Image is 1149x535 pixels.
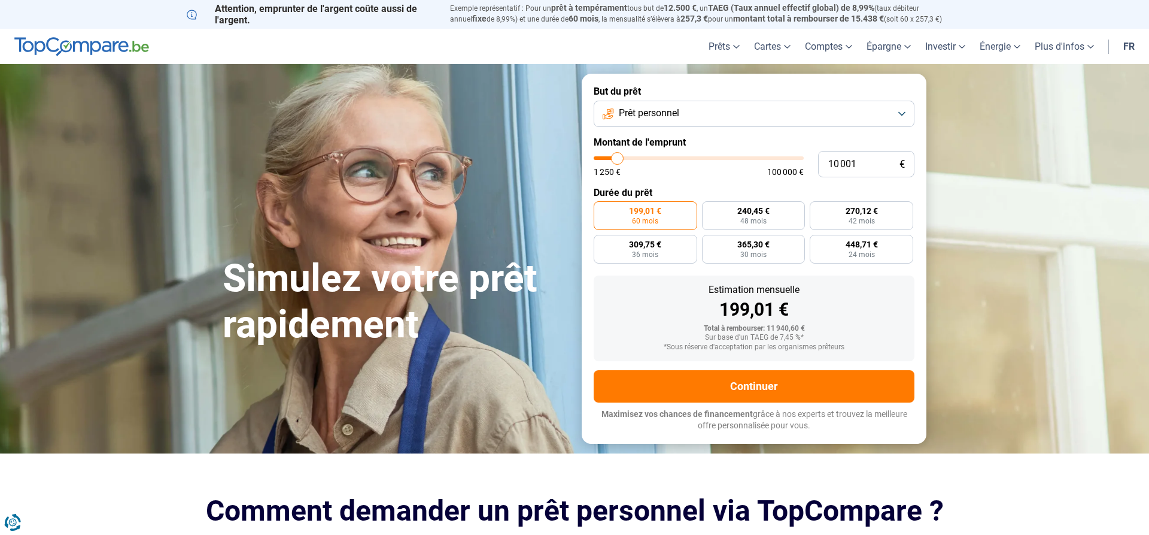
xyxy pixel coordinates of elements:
span: 24 mois [849,251,875,258]
a: Comptes [798,29,859,64]
div: Estimation mensuelle [603,285,905,295]
a: Prêts [701,29,747,64]
span: 270,12 € [846,207,878,215]
span: 199,01 € [629,207,661,215]
p: Exemple représentatif : Pour un tous but de , un (taux débiteur annuel de 8,99%) et une durée de ... [450,3,962,25]
span: 48 mois [740,217,767,225]
span: 36 mois [632,251,658,258]
span: 42 mois [849,217,875,225]
div: 199,01 € [603,301,905,319]
span: 1 250 € [594,168,621,176]
a: Cartes [747,29,798,64]
p: grâce à nos experts et trouvez la meilleure offre personnalisée pour vous. [594,409,914,432]
a: Plus d'infos [1028,29,1101,64]
span: 365,30 € [737,240,770,249]
h2: Comment demander un prêt personnel via TopCompare ? [187,494,962,527]
div: Total à rembourser: 11 940,60 € [603,325,905,333]
span: 60 mois [569,14,598,23]
h1: Simulez votre prêt rapidement [223,256,567,348]
div: *Sous réserve d'acceptation par les organismes prêteurs [603,343,905,352]
span: Prêt personnel [619,107,679,120]
a: Énergie [972,29,1028,64]
button: Continuer [594,370,914,403]
span: 100 000 € [767,168,804,176]
img: TopCompare [14,37,149,56]
span: montant total à rembourser de 15.438 € [733,14,884,23]
a: fr [1116,29,1142,64]
label: Montant de l'emprunt [594,137,914,148]
span: TAEG (Taux annuel effectif global) de 8,99% [708,3,874,13]
span: 12.500 € [664,3,697,13]
span: prêt à tempérament [551,3,627,13]
a: Épargne [859,29,918,64]
div: Sur base d'un TAEG de 7,45 %* [603,334,905,342]
label: Durée du prêt [594,187,914,198]
button: Prêt personnel [594,101,914,127]
label: But du prêt [594,86,914,97]
span: € [899,159,905,170]
span: 448,71 € [846,240,878,249]
span: 60 mois [632,217,658,225]
span: 257,3 € [680,14,708,23]
span: fixe [472,14,487,23]
span: Maximisez vos chances de financement [601,409,753,419]
span: 240,45 € [737,207,770,215]
p: Attention, emprunter de l'argent coûte aussi de l'argent. [187,3,436,26]
span: 309,75 € [629,240,661,249]
span: 30 mois [740,251,767,258]
a: Investir [918,29,972,64]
